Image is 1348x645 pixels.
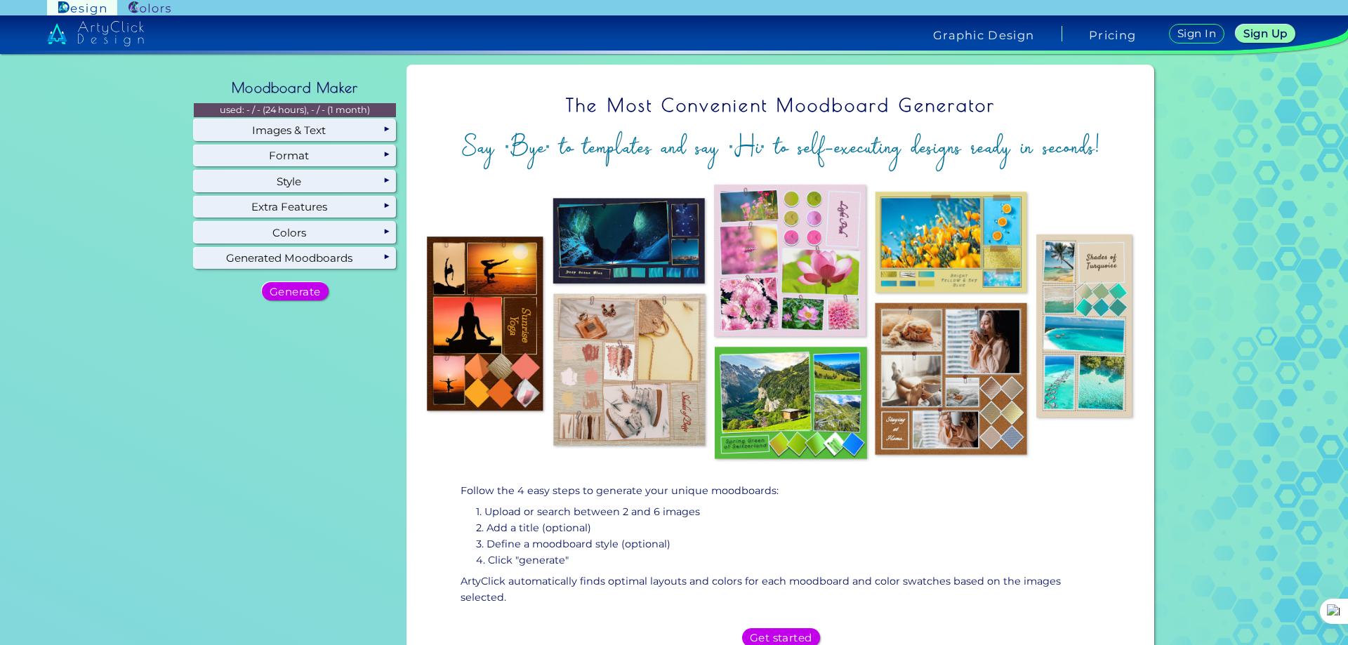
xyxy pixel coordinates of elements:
h5: Sign In [1176,28,1217,39]
h5: Sign Up [1243,28,1288,39]
p: ArtyClick automatically finds optimal layouts and colors for each moodboard and color swatches ba... [461,573,1101,606]
h4: Graphic Design [933,29,1034,41]
a: Sign Up [1234,24,1297,44]
div: Images & Text [194,119,396,140]
div: Format [194,145,396,166]
h5: Generate [268,286,322,297]
h5: Get started [748,632,814,644]
h2: Say "Bye" to templates and say "Hi" to self-executing designs ready in seconds! [418,129,1143,165]
div: Extra Features [194,197,396,218]
div: Style [194,171,396,192]
img: overview.jpg [418,176,1143,469]
p: 1. Upload or search between 2 and 6 images 2. Add a title (optional) 3. Define a moodboard style ... [476,504,1097,568]
p: Follow the 4 easy steps to generate your unique moodboards: [461,483,1101,499]
a: Sign In [1168,23,1226,44]
img: ArtyClick Colors logo [128,1,171,15]
h2: Moodboard Maker [225,72,365,103]
a: Pricing [1089,29,1136,41]
p: used: - / - (24 hours), - / - (1 month) [194,103,396,117]
div: Colors [194,222,396,243]
h1: The Most Convenient Moodboard Generator [418,86,1143,125]
img: artyclick_design_logo_white_combined_path.svg [47,21,144,46]
div: Generated Moodboards [194,248,396,269]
